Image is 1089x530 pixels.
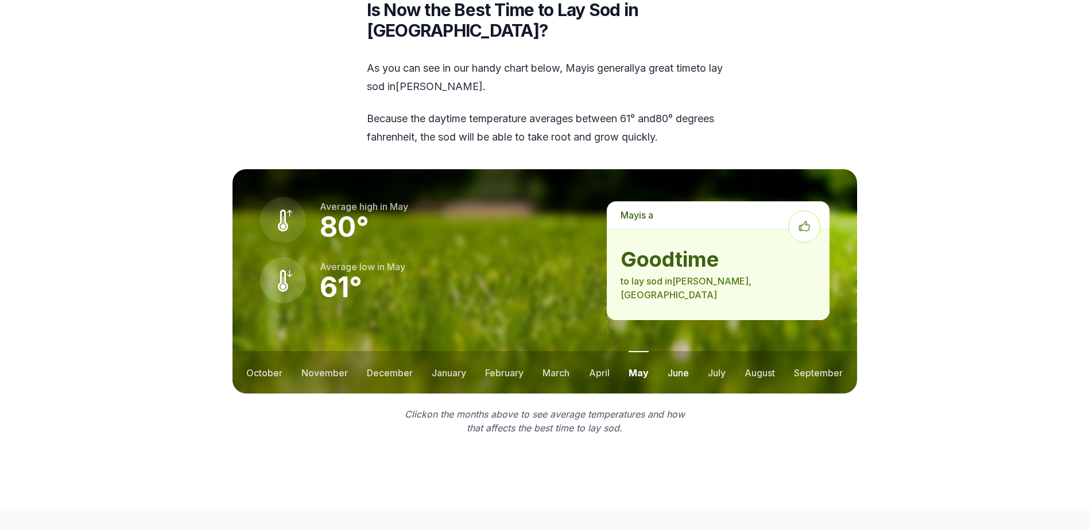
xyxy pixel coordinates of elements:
button: november [301,351,348,393]
button: september [794,351,843,393]
p: Average low in [320,260,405,274]
p: Average high in [320,200,408,213]
p: Because the daytime temperature averages between 61 ° and 80 ° degrees fahrenheit, the sod will b... [367,110,723,146]
span: may [621,209,639,221]
p: Click on the months above to see average temperatures and how that affects the best time to lay sod. [398,407,692,435]
p: is a [607,201,829,229]
div: As you can see in our handy chart below, is generally a great time to lay sod in [PERSON_NAME] . [367,59,723,146]
button: february [485,351,524,393]
button: december [367,351,413,393]
button: august [745,351,775,393]
p: to lay sod in [PERSON_NAME] , [GEOGRAPHIC_DATA] [621,274,815,302]
button: march [542,351,569,393]
span: may [565,62,587,74]
strong: 80 ° [320,210,369,244]
button: may [629,351,649,393]
button: january [432,351,466,393]
span: may [387,261,405,272]
button: october [246,351,282,393]
button: july [708,351,726,393]
span: may [390,201,408,212]
button: april [589,351,610,393]
button: june [668,351,689,393]
strong: 61 ° [320,270,362,304]
strong: good time [621,248,815,271]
